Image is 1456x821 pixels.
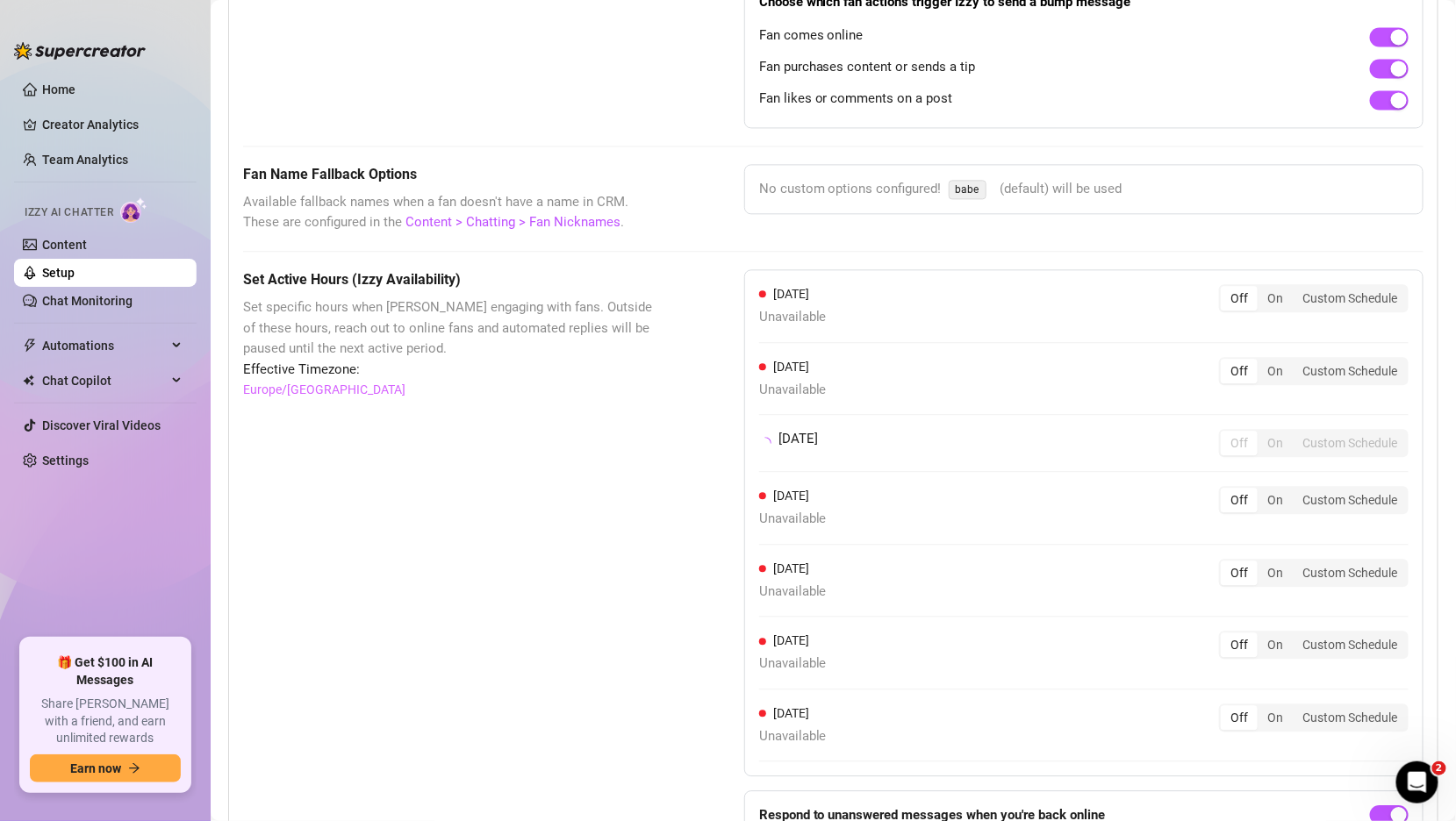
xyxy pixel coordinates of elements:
[1293,431,1407,455] div: Custom Schedule
[1001,179,1122,200] span: (default) will be used
[759,653,827,675] span: Unavailable
[42,266,75,280] a: Setup
[1219,357,1409,385] div: segmented control
[1293,488,1407,512] div: Custom Schedule
[42,111,183,139] a: Creator Analytics
[42,453,89,468] a: Settings
[23,339,37,353] span: thunderbolt
[243,164,656,185] h5: Fan Name Fallback Options
[30,754,181,782] button: Earn nowarrow-right
[773,287,809,301] span: [DATE]
[25,204,113,221] span: Izzy AI Chatter
[128,762,140,775] span: arrow-right
[759,726,827,747] span: Unavailable
[1293,560,1407,585] div: Custom Schedule
[243,360,656,381] span: Effective Timezone:
[759,380,827,401] span: Unavailable
[1219,429,1409,457] div: segmented control
[778,429,818,450] span: [DATE]
[759,509,827,530] span: Unavailable
[759,582,827,603] span: Unavailable
[42,294,133,308] a: Chat Monitoring
[1219,631,1409,659] div: segmented control
[949,180,986,199] span: babe
[759,307,827,328] span: Unavailable
[243,297,656,360] span: Set specific hours when [PERSON_NAME] engaging with fans. Outside of these hours, reach out to on...
[1258,705,1293,730] div: On
[30,654,181,689] span: 🎁 Get $100 in AI Messages
[759,25,864,46] span: Fan comes online
[759,437,771,449] span: loading
[42,153,128,167] a: Team Analytics
[1221,286,1258,311] div: Off
[70,761,121,775] span: Earn now
[773,706,809,720] span: [DATE]
[1221,431,1258,455] div: Off
[773,360,809,374] span: [DATE]
[773,633,809,647] span: [DATE]
[1293,705,1407,730] div: Custom Schedule
[42,418,161,432] a: Discover Viral Videos
[243,269,656,290] h5: Set Active Hours (Izzy Availability)
[42,332,167,360] span: Automations
[243,192,656,233] span: Available fallback names when a fan doesn't have a name in CRM. These are configured in the .
[1221,705,1258,730] div: Off
[773,489,809,503] span: [DATE]
[1293,286,1407,311] div: Custom Schedule
[1219,284,1409,312] div: segmented control
[759,179,942,200] span: No custom options configured!
[1258,632,1293,657] div: On
[42,82,75,96] a: Home
[1258,488,1293,512] div: On
[759,89,953,110] span: Fan likes or comments on a post
[773,561,809,575] span: [DATE]
[1258,286,1293,311] div: On
[1219,703,1409,732] div: segmented control
[1293,632,1407,657] div: Custom Schedule
[1258,359,1293,383] div: On
[23,375,34,387] img: Chat Copilot
[1221,560,1258,585] div: Off
[1396,761,1438,803] iframe: Intercom live chat
[1258,560,1293,585] div: On
[30,696,181,747] span: Share [PERSON_NAME] with a friend, and earn unlimited rewards
[14,42,146,60] img: logo-BBDzfeDw.svg
[1293,359,1407,383] div: Custom Schedule
[42,367,167,395] span: Chat Copilot
[1219,486,1409,514] div: segmented control
[1432,761,1446,775] span: 2
[243,380,405,399] a: Europe/[GEOGRAPHIC_DATA]
[1221,632,1258,657] div: Off
[42,238,87,252] a: Content
[405,214,620,230] a: Content > Chatting > Fan Nicknames
[1221,359,1258,383] div: Off
[1258,431,1293,455] div: On
[1221,488,1258,512] div: Off
[120,197,147,223] img: AI Chatter
[759,57,976,78] span: Fan purchases content or sends a tip
[1219,559,1409,587] div: segmented control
